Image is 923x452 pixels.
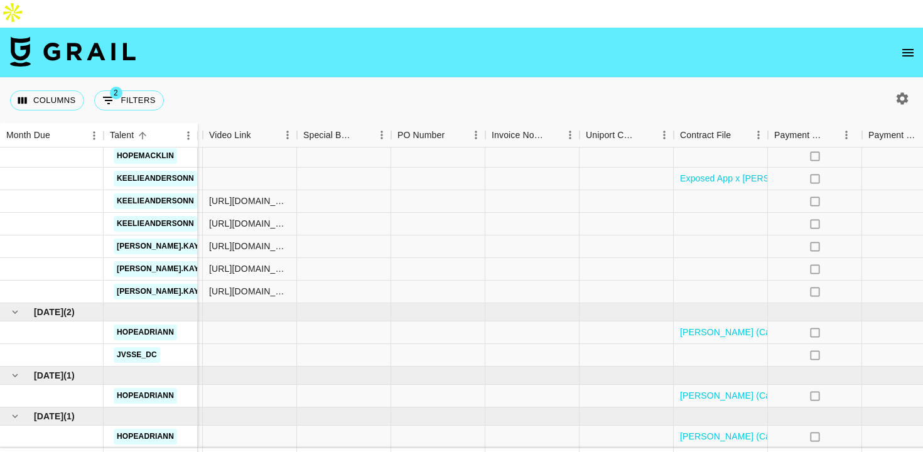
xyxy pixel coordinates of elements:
div: Talent [110,123,134,148]
div: https://www.tiktok.com/@keelieandersonn/video/7535643225361485087?is_from_webapp=1&sender_device=... [209,217,290,230]
div: Invoice Notes [485,123,580,148]
a: [PERSON_NAME].kay21 [114,261,210,277]
button: Sort [637,126,655,144]
a: jvsse_dc [114,347,160,363]
a: keelieandersonn [114,216,197,232]
button: Sort [445,126,462,144]
button: Sort [50,127,68,144]
div: https://www.tiktok.com/@keelieandersonn/video/7536271670227553567?is_from_webapp=1&sender_device=... [209,195,290,207]
div: Video Link [203,123,297,148]
button: Menu [561,126,580,144]
div: Contract File [674,123,768,148]
a: keelieandersonn [114,193,197,209]
span: ( 1 ) [63,410,75,422]
span: 2 [110,87,122,99]
a: keelieandersonn [114,171,197,186]
button: Sort [543,126,561,144]
button: open drawer [895,40,920,65]
span: ( 2 ) [63,306,75,318]
a: hopeadriann [114,429,177,444]
div: Payment Sent [774,123,823,148]
button: hide children [6,303,24,321]
div: Uniport Contact Email [580,123,674,148]
span: [DATE] [34,410,63,422]
button: Sort [251,126,269,144]
div: Uniport Contact Email [586,123,637,148]
div: Invoice Notes [492,123,543,148]
span: ( 1 ) [63,369,75,382]
a: [PERSON_NAME].kay21 [114,284,210,299]
div: Special Booking Type [303,123,355,148]
div: Special Booking Type [297,123,391,148]
a: Exposed App x [PERSON_NAME] Contract (1) (1).pdf [680,172,895,185]
div: PO Number [397,123,445,148]
button: Menu [372,126,391,144]
button: Sort [823,126,841,144]
button: Menu [749,126,768,144]
button: hide children [6,407,24,425]
a: hopemacklin [114,148,177,164]
span: [DATE] [34,306,63,318]
div: Contract File [680,123,731,148]
button: Show filters [94,90,164,110]
button: Menu [837,126,856,144]
div: Month Due [6,123,50,148]
a: hopeadriann [114,388,177,404]
button: Sort [731,126,748,144]
img: Grail Talent [10,36,136,67]
button: Menu [655,126,674,144]
span: [DATE] [34,369,63,382]
div: Payment Sent Date [868,123,920,148]
button: Sort [134,127,151,144]
div: https://www.tiktok.com/@samantha.kay21/video/7535548104263732535?is_from_webapp=1&sender_device=p... [209,285,290,298]
button: Sort [355,126,372,144]
div: Status [109,123,203,148]
button: Menu [85,126,104,145]
div: https://www.tiktok.com/@samantha.kay21/video/7535884277225901325?is_from_webapp=1&sender_device=p... [209,240,290,252]
div: Talent [104,123,198,148]
div: Payment Sent [768,123,862,148]
button: Menu [278,126,297,144]
div: https://www.tiktok.com/@samantha.kay21/video/7536253234889919799?is_from_webapp=1&sender_device=p... [209,262,290,275]
button: hide children [6,367,24,384]
div: Video Link [209,123,251,148]
button: Select columns [10,90,84,110]
a: hopeadriann [114,325,177,340]
div: PO Number [391,123,485,148]
button: Menu [179,126,198,145]
button: Menu [467,126,485,144]
a: [PERSON_NAME].kay21 [114,239,210,254]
